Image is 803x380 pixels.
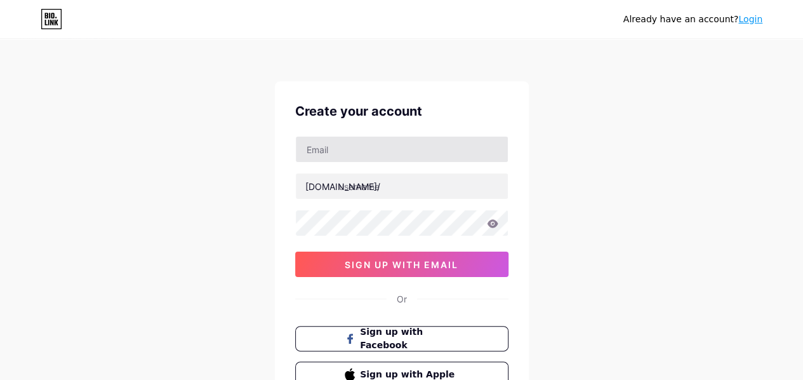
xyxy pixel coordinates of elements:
input: Email [296,137,508,162]
button: sign up with email [295,252,508,277]
div: Or [397,292,407,306]
div: Create your account [295,102,508,121]
button: Sign up with Facebook [295,326,508,351]
span: sign up with email [345,259,458,270]
input: username [296,173,508,199]
div: [DOMAIN_NAME]/ [305,180,380,193]
a: Login [738,14,762,24]
div: Already have an account? [623,13,762,26]
span: Sign up with Facebook [360,325,458,352]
